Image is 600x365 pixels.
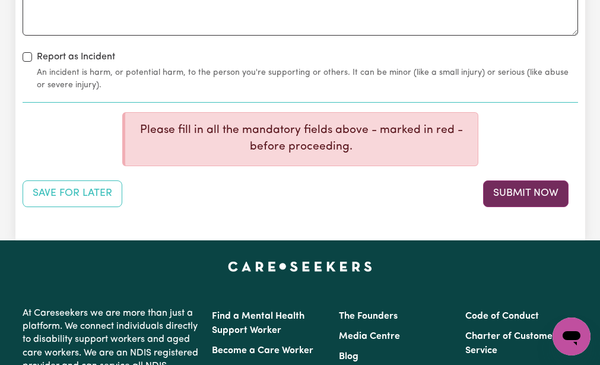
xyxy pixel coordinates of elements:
[465,312,539,321] a: Code of Conduct
[23,180,122,207] button: Save your job report
[339,332,400,341] a: Media Centre
[553,318,591,356] iframe: Button to launch messaging window
[37,66,578,91] small: An incident is harm, or potential harm, to the person you're supporting or others. It can be mino...
[212,312,304,335] a: Find a Mental Health Support Worker
[465,332,557,356] a: Charter of Customer Service
[212,346,313,356] a: Become a Care Worker
[37,50,115,64] label: Report as Incident
[339,312,398,321] a: The Founders
[228,262,372,271] a: Careseekers home page
[339,352,358,361] a: Blog
[135,122,468,157] p: Please fill in all the mandatory fields above - marked in red - before proceeding.
[483,180,569,207] button: Submit your job report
